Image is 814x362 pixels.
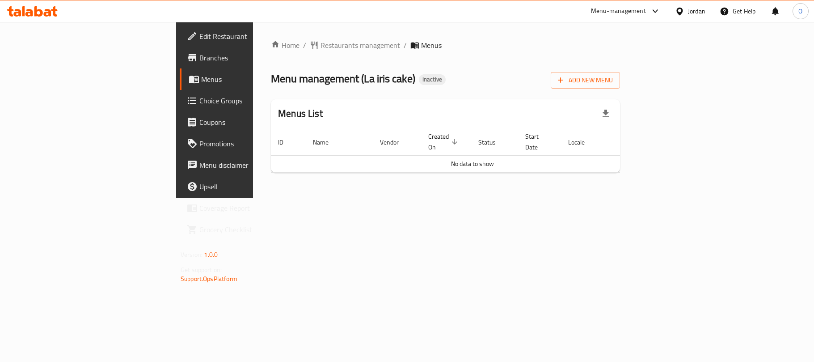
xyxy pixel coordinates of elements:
[421,40,442,51] span: Menus
[404,40,407,51] li: /
[181,264,222,276] span: Get support on:
[271,40,620,51] nav: breadcrumb
[199,117,305,128] span: Coupons
[688,6,705,16] div: Jordan
[199,160,305,170] span: Menu disclaimer
[199,52,305,63] span: Branches
[180,219,312,240] a: Grocery Checklist
[180,133,312,154] a: Promotions
[199,138,305,149] span: Promotions
[204,249,218,260] span: 1.0.0
[558,75,613,86] span: Add New Menu
[180,111,312,133] a: Coupons
[180,154,312,176] a: Menu disclaimer
[201,74,305,85] span: Menus
[181,249,202,260] span: Version:
[180,176,312,197] a: Upsell
[313,137,340,148] span: Name
[180,26,312,47] a: Edit Restaurant
[568,137,596,148] span: Locale
[591,6,646,17] div: Menu-management
[419,74,446,85] div: Inactive
[271,128,674,173] table: enhanced table
[199,31,305,42] span: Edit Restaurant
[199,181,305,192] span: Upsell
[199,224,305,235] span: Grocery Checklist
[525,131,550,153] span: Start Date
[199,95,305,106] span: Choice Groups
[278,107,323,120] h2: Menus List
[181,273,237,285] a: Support.OpsPlatform
[551,72,620,89] button: Add New Menu
[180,90,312,111] a: Choice Groups
[180,47,312,68] a: Branches
[271,68,415,89] span: Menu management ( La iris cake )
[180,197,312,219] a: Coverage Report
[380,137,410,148] span: Vendor
[199,203,305,213] span: Coverage Report
[428,131,460,153] span: Created On
[278,137,295,148] span: ID
[321,40,400,51] span: Restaurants management
[180,68,312,90] a: Menus
[451,158,494,170] span: No data to show
[310,40,400,51] a: Restaurants management
[607,128,674,156] th: Actions
[419,76,446,83] span: Inactive
[478,137,507,148] span: Status
[798,6,802,16] span: O
[595,103,616,124] div: Export file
